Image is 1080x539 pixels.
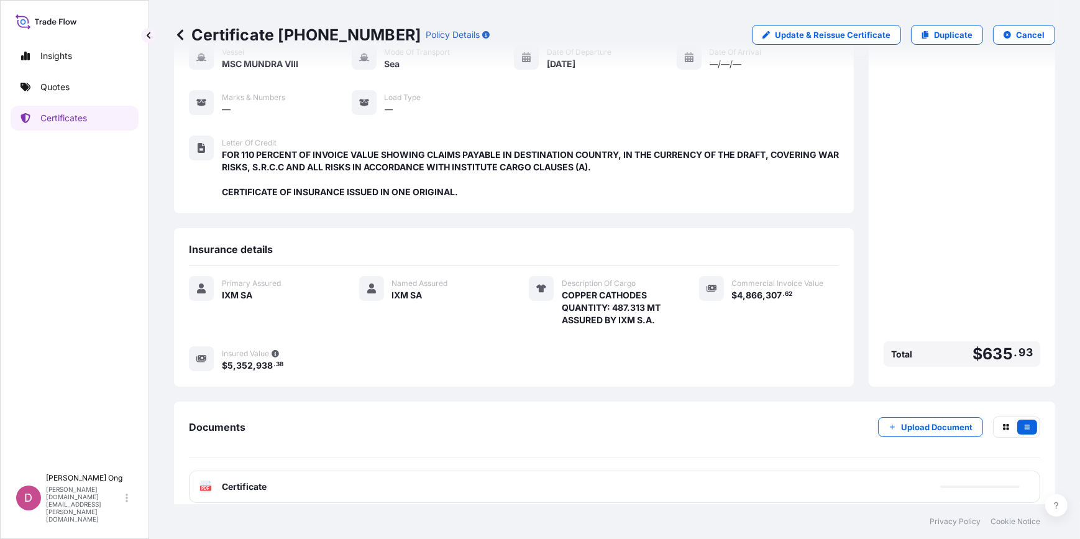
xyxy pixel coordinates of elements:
p: Certificates [40,112,87,124]
span: Primary Assured [222,279,281,288]
span: FOR 110 PERCENT OF INVOICE VALUE SHOWING CLAIMS PAYABLE IN DESTINATION COUNTRY, IN THE CURRENCY O... [222,149,839,198]
span: 307 [766,291,782,300]
p: [PERSON_NAME][DOMAIN_NAME][EMAIL_ADDRESS][PERSON_NAME][DOMAIN_NAME] [46,486,123,523]
span: . [1014,349,1018,356]
span: Letter of Credit [222,138,277,148]
span: Documents [189,421,245,433]
span: , [743,291,746,300]
span: — [385,103,393,116]
span: Load Type [385,93,421,103]
span: 38 [276,362,283,367]
p: Update & Reissue Certificate [775,29,890,41]
span: , [763,291,766,300]
span: Insurance details [189,243,273,256]
button: Upload Document [878,417,983,437]
span: Insured Value [222,349,269,359]
text: PDF [202,486,210,491]
span: 352 [236,361,253,370]
p: Certificate [PHONE_NUMBER] [174,25,421,45]
span: Certificate [222,481,267,493]
a: Privacy Policy [930,517,981,527]
span: Named Assured [392,279,448,288]
p: Cancel [1016,29,1045,41]
span: 866 [746,291,763,300]
a: Quotes [11,75,139,99]
span: COPPER CATHODES QUANTITY: 487.313 MT ASSURED BY IXM S.A. [562,289,661,326]
p: Upload Document [901,421,972,433]
span: Commercial Invoice Value [732,279,824,288]
span: Description Of Cargo [562,279,636,288]
span: Marks & Numbers [222,93,285,103]
p: Insights [40,50,72,62]
p: Policy Details [426,29,480,41]
button: Cancel [993,25,1055,45]
span: , [253,361,256,370]
span: 4 [738,291,743,300]
span: , [233,361,236,370]
a: Cookie Notice [991,517,1040,527]
span: — [222,103,231,116]
a: Update & Reissue Certificate [752,25,901,45]
p: Quotes [40,81,70,93]
span: 5 [227,361,233,370]
span: . [782,292,784,297]
a: Duplicate [911,25,983,45]
span: $ [732,291,738,300]
span: $ [972,346,982,362]
span: D [25,492,33,504]
a: Certificates [11,106,139,131]
span: 938 [256,361,273,370]
span: 93 [1019,349,1033,356]
p: Duplicate [934,29,972,41]
span: . [273,362,275,367]
p: [PERSON_NAME] Ong [46,473,123,483]
span: Total [891,348,912,361]
span: 635 [982,346,1013,362]
span: 62 [785,292,792,297]
span: IXM SA [222,289,252,302]
span: $ [222,361,227,370]
a: Insights [11,44,139,68]
span: IXM SA [392,289,423,302]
